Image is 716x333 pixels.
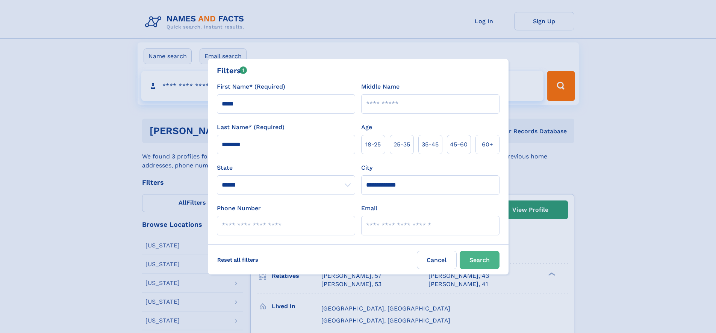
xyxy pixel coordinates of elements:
span: 60+ [482,140,493,149]
label: City [361,163,372,172]
label: Phone Number [217,204,261,213]
label: Middle Name [361,82,400,91]
label: Cancel [417,251,457,269]
label: Email [361,204,377,213]
span: 45‑60 [450,140,468,149]
span: 25‑35 [394,140,410,149]
label: State [217,163,355,172]
button: Search [460,251,500,269]
label: First Name* (Required) [217,82,285,91]
span: 18‑25 [365,140,381,149]
label: Last Name* (Required) [217,123,285,132]
span: 35‑45 [422,140,439,149]
label: Age [361,123,372,132]
div: Filters [217,65,247,76]
label: Reset all filters [212,251,263,269]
